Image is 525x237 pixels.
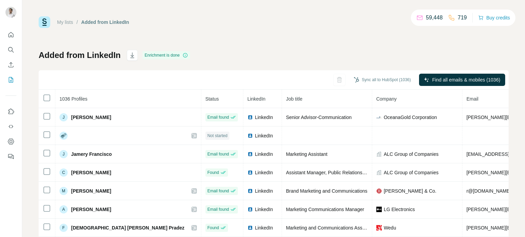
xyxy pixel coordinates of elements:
[286,207,364,212] span: Marketing Communications Manager
[255,169,273,176] span: LinkedIn
[247,188,253,194] img: LinkedIn logo
[5,29,16,41] button: Quick start
[247,170,253,175] img: LinkedIn logo
[59,113,68,121] div: J
[71,224,185,231] span: [DEMOGRAPHIC_DATA] [PERSON_NAME] Pradez
[286,96,302,102] span: Job title
[59,168,68,177] div: C
[467,96,479,102] span: Email
[376,188,382,194] img: company-logo
[286,151,327,157] span: Marketing Assistant
[384,206,415,213] span: LG Electronics
[247,133,253,138] img: LinkedIn logo
[286,188,367,194] span: Brand Marketing and Communications
[59,205,68,213] div: A
[207,114,229,120] span: Email found
[247,207,253,212] img: LinkedIn logo
[77,19,78,26] li: /
[59,150,68,158] div: J
[467,188,511,194] span: r@[DOMAIN_NAME]
[384,224,396,231] span: Wedu
[5,150,16,163] button: Feedback
[255,132,273,139] span: LinkedIn
[247,96,266,102] span: LinkedIn
[59,224,68,232] div: F
[376,96,397,102] span: Company
[384,169,439,176] span: ALC Group of Companies
[5,44,16,56] button: Search
[376,115,382,120] img: company-logo
[57,19,73,25] a: My lists
[376,207,382,212] img: company-logo
[71,169,111,176] span: [PERSON_NAME]
[207,151,229,157] span: Email found
[207,206,229,212] span: Email found
[255,224,273,231] span: LinkedIn
[376,225,382,231] img: company-logo
[255,151,273,158] span: LinkedIn
[384,114,437,121] span: OceanaGold Corporation
[59,96,87,102] span: 1036 Profiles
[286,115,352,120] span: Senior Advisor-Communication
[349,75,416,85] button: Sync all to HubSpot (1036)
[39,50,121,61] h1: Added from LinkedIn
[384,188,436,194] span: [PERSON_NAME] & Co.
[255,206,273,213] span: LinkedIn
[205,96,219,102] span: Status
[5,120,16,133] button: Use Surfe API
[39,16,50,28] img: Surfe Logo
[81,19,129,26] div: Added from LinkedIn
[5,74,16,86] button: My lists
[207,225,219,231] span: Found
[286,170,431,175] span: Assistant Manager, Public Relations and Corporate Communications
[384,151,439,158] span: ALC Group of Companies
[247,225,253,231] img: LinkedIn logo
[5,135,16,148] button: Dashboard
[71,114,111,121] span: [PERSON_NAME]
[432,76,500,83] span: Find all emails & mobiles (1036)
[419,74,505,86] button: Find all emails & mobiles (1036)
[255,114,273,121] span: LinkedIn
[71,206,111,213] span: [PERSON_NAME]
[5,59,16,71] button: Enrich CSV
[71,188,111,194] span: [PERSON_NAME]
[286,225,375,231] span: Marketing and Communications Associate
[478,13,510,23] button: Buy credits
[5,7,16,18] img: Avatar
[255,188,273,194] span: LinkedIn
[59,187,68,195] div: M
[207,169,219,176] span: Found
[207,133,228,139] span: Not started
[5,105,16,118] button: Use Surfe on LinkedIn
[247,115,253,120] img: LinkedIn logo
[247,151,253,157] img: LinkedIn logo
[71,151,112,158] span: Jamery Francisco
[426,14,443,22] p: 59,448
[143,51,190,59] div: Enrichment is done
[458,14,467,22] p: 719
[207,188,229,194] span: Email found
